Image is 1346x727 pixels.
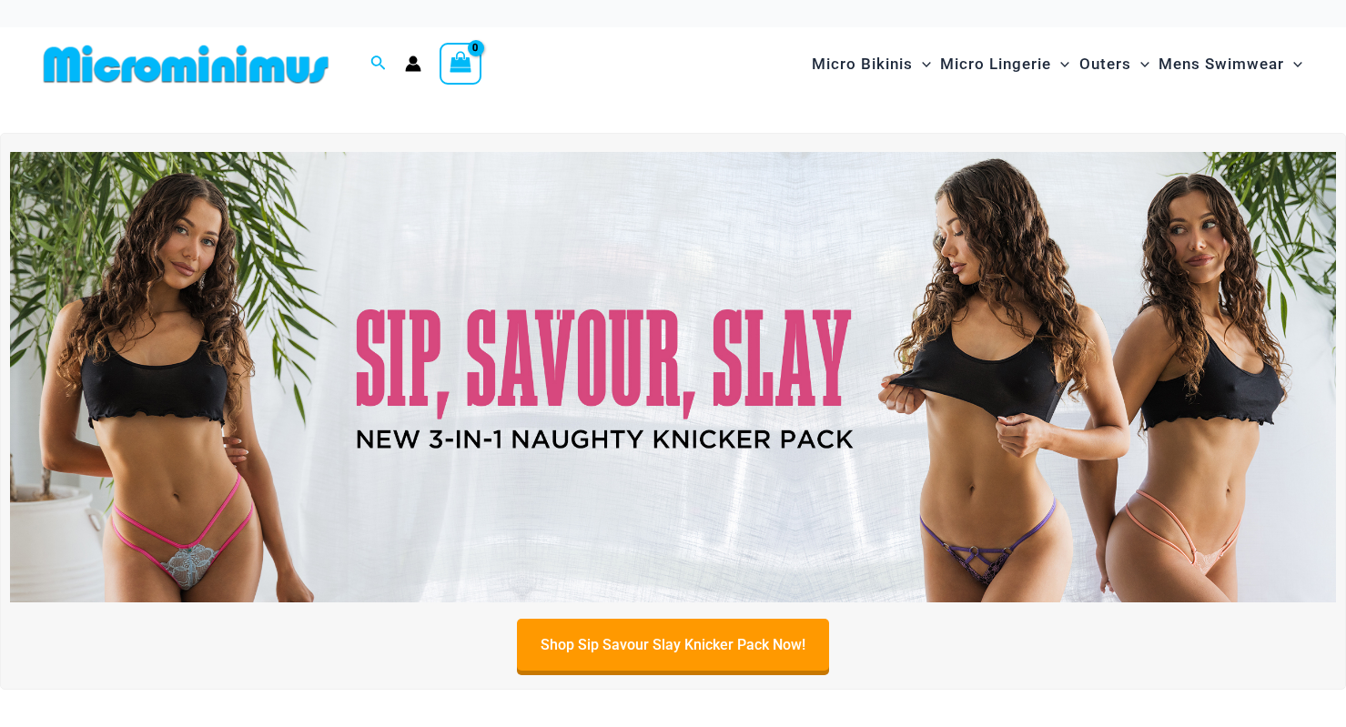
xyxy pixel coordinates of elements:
[1154,36,1307,92] a: Mens SwimwearMenu ToggleMenu Toggle
[812,41,913,87] span: Micro Bikinis
[940,41,1051,87] span: Micro Lingerie
[1079,41,1131,87] span: Outers
[517,619,829,671] a: Shop Sip Savour Slay Knicker Pack Now!
[440,43,481,85] a: View Shopping Cart, empty
[805,34,1310,95] nav: Site Navigation
[370,53,387,76] a: Search icon link
[1131,41,1149,87] span: Menu Toggle
[10,152,1336,602] img: Sip Savour Slay Knicker Pack
[807,36,936,92] a: Micro BikinisMenu ToggleMenu Toggle
[36,44,336,85] img: MM SHOP LOGO FLAT
[1159,41,1284,87] span: Mens Swimwear
[1075,36,1154,92] a: OutersMenu ToggleMenu Toggle
[1051,41,1069,87] span: Menu Toggle
[913,41,931,87] span: Menu Toggle
[405,56,421,72] a: Account icon link
[936,36,1074,92] a: Micro LingerieMenu ToggleMenu Toggle
[1284,41,1302,87] span: Menu Toggle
